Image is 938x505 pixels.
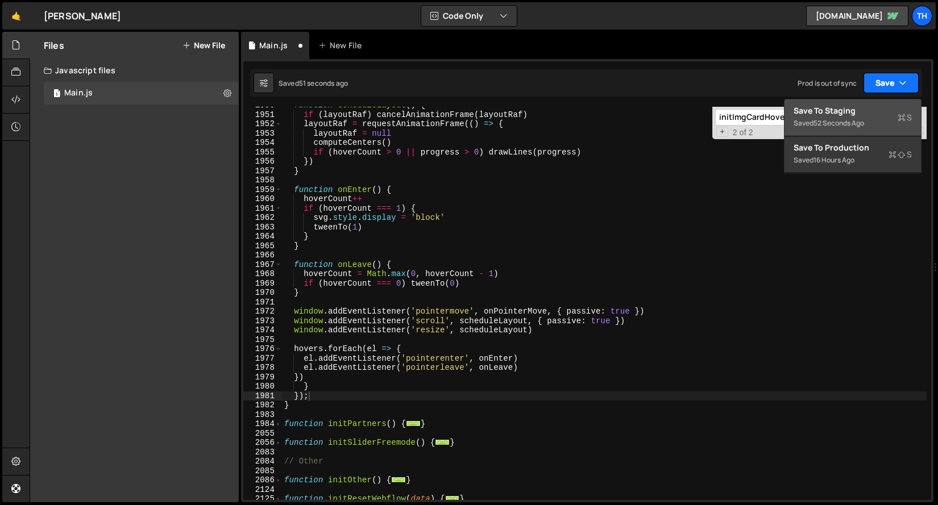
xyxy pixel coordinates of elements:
[406,420,421,427] span: ...
[243,457,282,466] div: 2084
[243,194,282,204] div: 1960
[814,118,864,128] div: 52 seconds ago
[243,298,282,307] div: 1971
[445,495,460,502] span: ...
[30,59,239,82] div: Javascript files
[243,316,282,326] div: 1973
[243,382,282,391] div: 1980
[243,176,282,185] div: 1958
[243,373,282,382] div: 1979
[728,128,758,137] span: 2 of 2
[243,260,282,270] div: 1967
[814,155,854,165] div: 16 hours ago
[243,354,282,364] div: 1977
[798,78,857,88] div: Prod is out of sync
[243,438,282,448] div: 2056
[243,391,282,401] div: 1981
[391,477,406,483] span: ...
[243,213,282,223] div: 1962
[243,232,282,241] div: 1964
[785,99,921,136] button: Save to StagingS Saved52 seconds ago
[243,475,282,485] div: 2086
[243,138,282,148] div: 1954
[299,78,348,88] div: 51 seconds ago
[785,136,921,173] button: Save to ProductionS Saved16 hours ago
[243,344,282,354] div: 1976
[435,439,450,445] span: ...
[243,429,282,439] div: 2055
[243,335,282,345] div: 1975
[794,142,912,153] div: Save to Production
[243,485,282,495] div: 2124
[243,185,282,195] div: 1959
[716,127,728,137] span: Toggle Replace mode
[243,157,282,166] div: 1956
[243,148,282,157] div: 1955
[243,363,282,373] div: 1978
[2,2,30,30] a: 🤙
[44,82,239,105] div: 16840/46037.js
[243,110,282,120] div: 1951
[243,204,282,214] div: 1961
[794,116,912,130] div: Saved
[421,6,517,26] button: Code Only
[318,40,366,51] div: New File
[715,109,858,126] input: Search for
[279,78,348,88] div: Saved
[243,269,282,279] div: 1968
[182,41,225,50] button: New File
[889,149,912,160] span: S
[243,466,282,476] div: 2085
[243,494,282,504] div: 2125
[243,241,282,251] div: 1965
[864,73,919,93] button: Save
[243,400,282,410] div: 1982
[243,279,282,289] div: 1969
[243,288,282,298] div: 1970
[794,153,912,167] div: Saved
[806,6,908,26] a: [DOMAIN_NAME]
[259,40,288,51] div: Main.js
[243,410,282,420] div: 1983
[243,307,282,316] div: 1972
[243,166,282,176] div: 1957
[53,90,60,99] span: 1
[243,251,282,260] div: 1966
[243,119,282,129] div: 1952
[243,129,282,139] div: 1953
[243,223,282,232] div: 1963
[64,88,93,98] div: Main.js
[912,6,932,26] a: Th
[44,39,64,52] h2: Files
[243,448,282,457] div: 2083
[898,112,912,123] span: S
[44,9,121,23] div: [PERSON_NAME]
[243,419,282,429] div: 1984
[243,325,282,335] div: 1974
[794,105,912,116] div: Save to Staging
